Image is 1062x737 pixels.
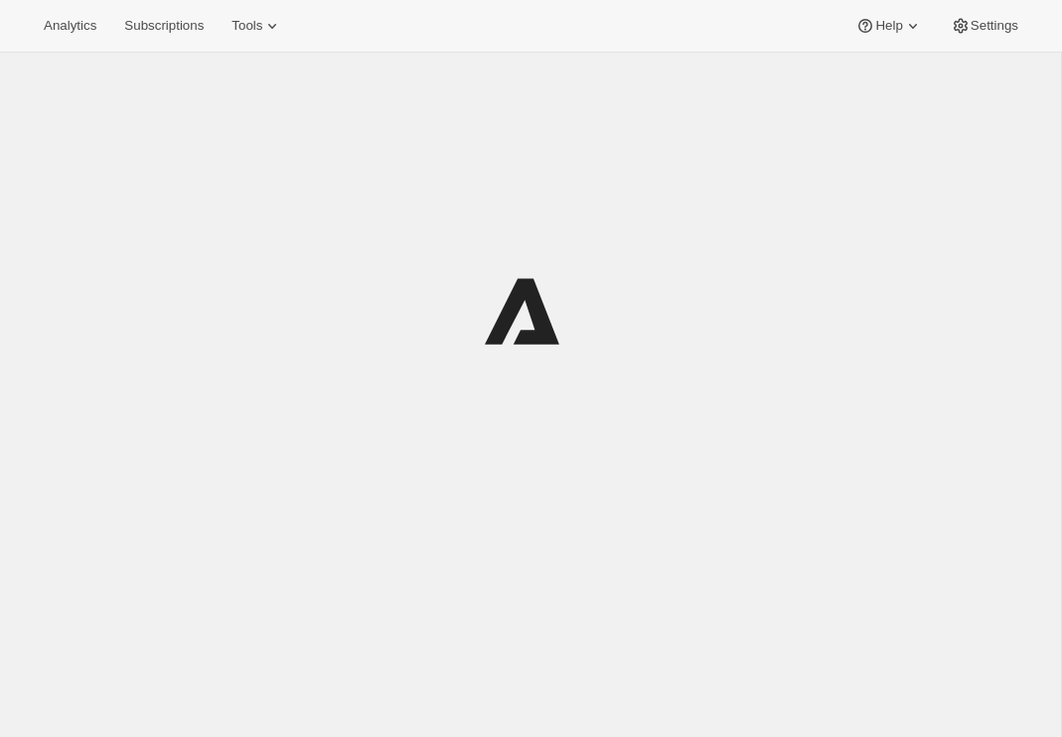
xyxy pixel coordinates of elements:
button: Subscriptions [112,12,216,40]
span: Settings [971,18,1018,34]
span: Help [875,18,902,34]
span: Subscriptions [124,18,204,34]
span: Tools [231,18,262,34]
button: Tools [220,12,294,40]
button: Settings [939,12,1030,40]
span: Analytics [44,18,96,34]
button: Help [843,12,934,40]
button: Analytics [32,12,108,40]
